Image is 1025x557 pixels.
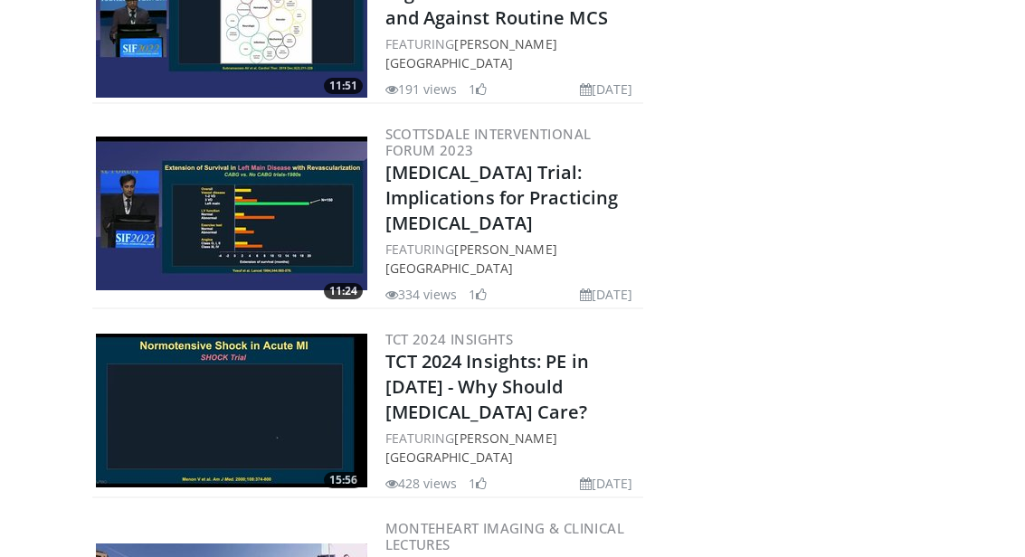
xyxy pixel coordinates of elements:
li: 1 [469,80,487,99]
li: 1 [469,285,487,304]
a: [PERSON_NAME] [GEOGRAPHIC_DATA] [385,430,557,466]
li: [DATE] [580,474,633,493]
a: [PERSON_NAME] [GEOGRAPHIC_DATA] [385,35,557,71]
a: Scottsdale Interventional Forum 2023 [385,125,592,159]
span: 15:56 [324,472,363,488]
a: TCT 2024 Insights: PE in [DATE] - Why Should [MEDICAL_DATA] Care? [385,349,589,424]
img: f52aef89-26c1-4a7e-9495-eab65eb0ec32.300x170_q85_crop-smart_upscale.jpg [96,334,367,487]
li: 191 views [385,80,458,99]
a: TCT 2024 Insights [385,330,514,348]
a: 15:56 [96,334,367,487]
div: FEATURING [385,429,641,467]
span: 11:24 [324,283,363,299]
a: 11:24 [96,137,367,290]
li: [DATE] [580,285,633,304]
a: [MEDICAL_DATA] Trial: Implications for Practicing [MEDICAL_DATA] [385,160,619,235]
img: d2721a7e-434c-4ec3-bec6-0b9f6a298bbb.300x170_q85_crop-smart_upscale.jpg [96,137,367,290]
div: FEATURING [385,34,641,72]
li: 334 views [385,285,458,304]
li: [DATE] [580,80,633,99]
div: FEATURING [385,240,641,278]
li: 1 [469,474,487,493]
a: MonteHeart Imaging & Clinical Lectures [385,519,625,553]
a: [PERSON_NAME] [GEOGRAPHIC_DATA] [385,241,557,277]
li: 428 views [385,474,458,493]
span: 11:51 [324,78,363,94]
